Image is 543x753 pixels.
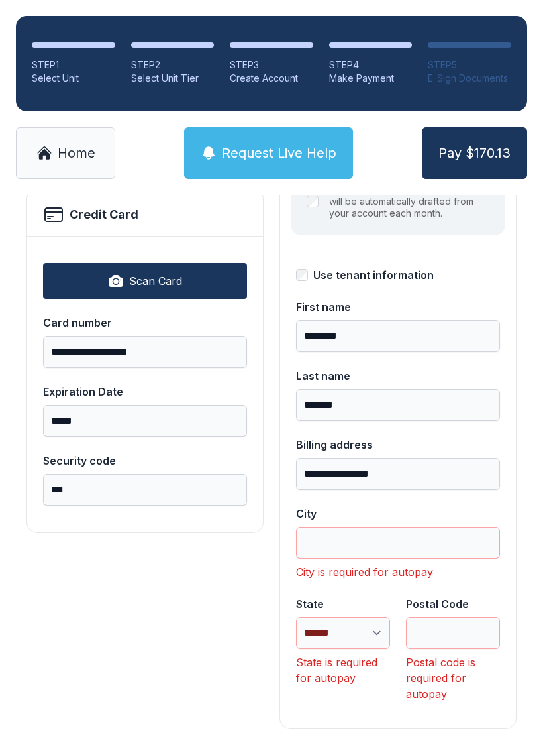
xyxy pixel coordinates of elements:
[438,144,511,162] span: Pay $170.13
[43,336,247,368] input: Card number
[222,144,336,162] span: Request Live Help
[296,437,500,453] div: Billing address
[428,72,511,85] div: E-Sign Documents
[296,527,500,559] input: City
[230,72,313,85] div: Create Account
[296,320,500,352] input: First name
[296,458,500,490] input: Billing address
[43,474,247,506] input: Security code
[329,58,413,72] div: STEP 4
[129,273,182,289] span: Scan Card
[296,506,500,522] div: City
[296,389,500,421] input: Last name
[296,617,390,649] select: State
[329,184,489,219] label: Sign up for Autopay and your rent will be automatically drafted from your account each month.
[70,205,138,224] h2: Credit Card
[406,617,500,649] input: Postal Code
[406,654,500,702] div: Postal code is required for autopay
[230,58,313,72] div: STEP 3
[32,58,115,72] div: STEP 1
[43,453,247,469] div: Security code
[296,564,500,580] div: City is required for autopay
[329,72,413,85] div: Make Payment
[131,58,215,72] div: STEP 2
[428,58,511,72] div: STEP 5
[43,405,247,437] input: Expiration Date
[58,144,95,162] span: Home
[313,267,434,283] div: Use tenant information
[43,315,247,331] div: Card number
[296,654,390,686] div: State is required for autopay
[43,384,247,400] div: Expiration Date
[131,72,215,85] div: Select Unit Tier
[406,596,500,612] div: Postal Code
[32,72,115,85] div: Select Unit
[296,596,390,612] div: State
[296,368,500,384] div: Last name
[296,299,500,315] div: First name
